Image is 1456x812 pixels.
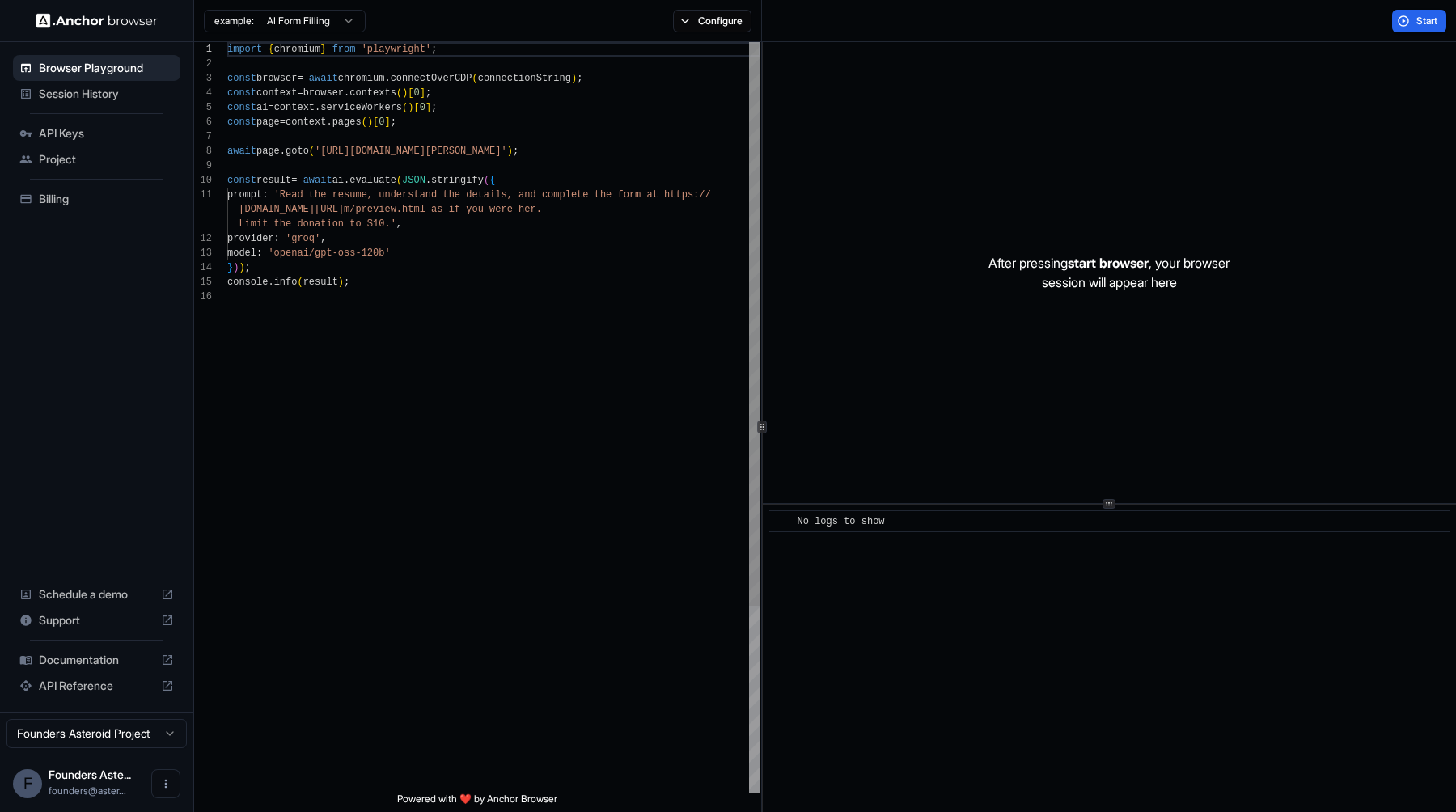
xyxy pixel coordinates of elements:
span: await [227,146,256,157]
span: ; [425,87,431,99]
span: 'playwright' [362,44,431,55]
span: connectionString [478,73,571,84]
span: 0 [420,102,425,113]
button: Start [1392,10,1446,32]
div: 7 [194,129,212,144]
span: . [384,73,390,84]
span: '[URL][DOMAIN_NAME][PERSON_NAME]' [315,146,507,157]
span: : [262,189,268,201]
span: : [256,247,262,259]
span: Project [39,151,174,167]
span: ( [297,277,303,288]
div: 13 [194,246,212,260]
span: ai [332,175,344,186]
div: 2 [194,57,212,71]
span: start browser [1068,255,1149,271]
div: Schedule a demo [13,582,180,607]
span: Founders Asteroid [49,768,131,781]
span: ) [402,87,408,99]
div: 4 [194,86,212,100]
div: Project [13,146,180,172]
span: const [227,102,256,113]
span: example: [214,15,254,27]
span: Powered with ❤️ by Anchor Browser [397,793,557,812]
span: ( [362,116,367,128]
span: context [274,102,315,113]
span: Billing [39,191,174,207]
div: Support [13,607,180,633]
div: 11 [194,188,212,202]
span: from [332,44,356,55]
div: 16 [194,290,212,304]
span: context [286,116,326,128]
span: m/preview.html as if you were her. [344,204,542,215]
span: ai [256,102,268,113]
span: goto [286,146,309,157]
div: 9 [194,159,212,173]
span: ​ [777,514,785,530]
span: contexts [349,87,396,99]
div: 5 [194,100,212,115]
span: . [268,277,273,288]
span: ) [338,277,344,288]
p: After pressing , your browser session will appear here [988,253,1230,292]
span: chromium [338,73,385,84]
span: , [320,233,326,244]
span: Limit the donation to $10.' [239,218,396,230]
span: Session History [39,86,174,102]
span: = [291,175,297,186]
span: ; [344,277,349,288]
span: 'Read the resume, understand the details, and comp [274,189,565,201]
div: 3 [194,71,212,86]
span: result [256,175,291,186]
div: API Keys [13,121,180,146]
div: Documentation [13,647,180,673]
div: Session History [13,81,180,107]
div: 10 [194,173,212,188]
span: { [268,44,273,55]
span: await [303,175,332,186]
span: ) [239,262,244,273]
span: = [268,102,273,113]
div: API Reference [13,673,180,699]
span: ) [233,262,239,273]
span: ) [367,116,373,128]
span: [ [413,102,419,113]
span: evaluate [349,175,396,186]
span: Support [39,612,154,628]
span: ( [309,146,315,157]
span: ; [431,44,437,55]
div: 15 [194,275,212,290]
span: Browser Playground [39,60,174,76]
span: connectOverCDP [391,73,472,84]
span: pages [332,116,362,128]
span: : [274,233,280,244]
span: await [309,73,338,84]
span: ; [513,146,518,157]
span: chromium [274,44,321,55]
span: lete the form at https:// [565,189,711,201]
span: browser [303,87,344,99]
span: JSON [402,175,425,186]
div: 6 [194,115,212,129]
span: const [227,175,256,186]
img: Anchor Logo [36,13,158,28]
span: ) [408,102,413,113]
span: = [297,87,303,99]
span: No logs to show [798,516,885,527]
span: const [227,73,256,84]
span: . [326,116,332,128]
span: 'groq' [286,233,320,244]
span: ) [571,73,577,84]
div: 12 [194,231,212,246]
span: result [303,277,338,288]
span: = [297,73,303,84]
div: 14 [194,260,212,275]
span: . [280,146,286,157]
span: import [227,44,262,55]
span: ; [577,73,582,84]
span: [ [373,116,379,128]
span: ] [384,116,390,128]
span: ( [472,73,478,84]
span: 0 [413,87,419,99]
